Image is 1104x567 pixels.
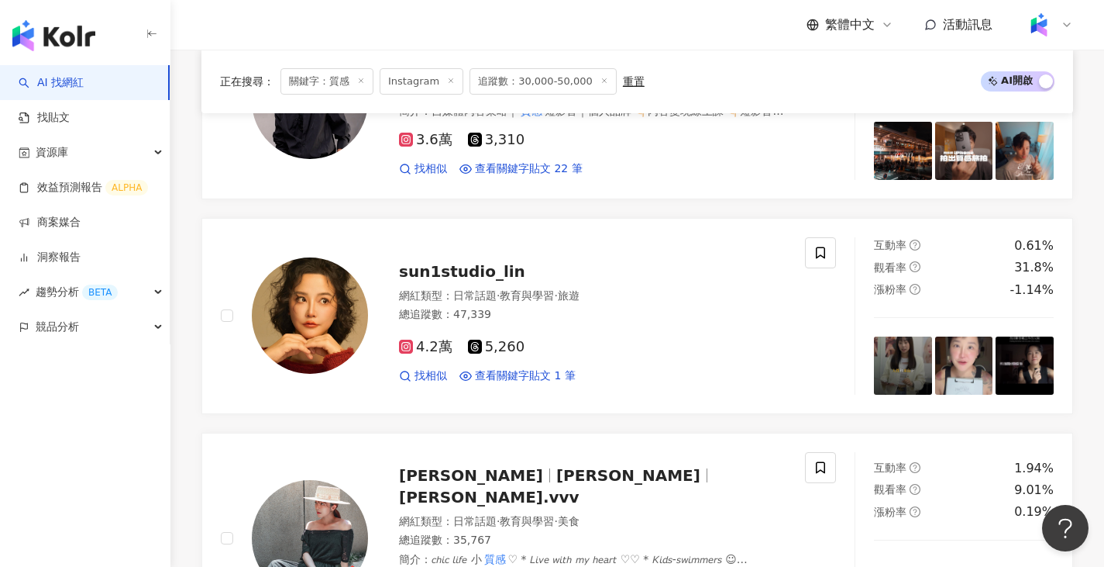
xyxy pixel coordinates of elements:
[1009,282,1054,299] div: -1.14%
[874,283,906,296] span: 漲粉率
[399,132,452,148] span: 3.6萬
[36,309,79,344] span: 競品分析
[19,250,81,265] a: 洞察報告
[399,289,786,304] div: 網紅類型 ：
[453,289,497,302] span: 日常話題
[414,161,447,177] span: 找相似
[468,132,525,148] span: 3,310
[475,368,576,384] span: 查看關鍵字貼文 1 筆
[252,258,368,374] img: KOL Avatar
[36,135,68,170] span: 資源庫
[468,339,525,355] span: 5,260
[874,261,906,274] span: 觀看率
[996,122,1054,180] img: post-image
[220,75,274,88] span: 正在搜尋 ：
[874,506,906,518] span: 漲粉率
[874,122,932,180] img: post-image
[554,515,557,527] span: ·
[399,466,543,485] span: [PERSON_NAME]
[19,75,84,91] a: searchAI 找網紅
[1042,505,1089,551] iframe: Help Scout Beacon - Open
[36,275,118,309] span: 趨勢分析
[943,17,992,32] span: 活動訊息
[874,337,932,395] img: post-image
[399,514,786,530] div: 網紅類型 ：
[399,339,452,355] span: 4.2萬
[556,466,700,485] span: [PERSON_NAME]
[825,16,875,33] span: 繁體中文
[558,289,580,302] span: 旅遊
[910,484,920,495] span: question-circle
[1014,482,1054,499] div: 9.01%
[910,240,920,251] span: question-circle
[399,161,447,177] a: 找相似
[19,215,81,230] a: 商案媒合
[19,287,29,298] span: rise
[500,515,554,527] span: 教育與學習
[19,110,70,126] a: 找貼文
[874,239,906,251] span: 互動率
[399,262,525,281] span: sun1studio_lin
[453,515,497,527] span: 日常話題
[558,515,580,527] span: 美食
[432,553,482,565] span: 𝘤𝘩𝘪𝘤 𝘭𝘪𝘧𝘦 小
[399,368,447,384] a: 找相似
[935,122,993,180] img: post-image
[201,218,1073,414] a: KOL Avatarsun1studio_lin網紅類型：日常話題·教育與學習·旅遊總追蹤數：47,3394.2萬5,260找相似查看關鍵字貼文 1 筆互動率question-circle0.6...
[500,289,554,302] span: 教育與學習
[554,289,557,302] span: ·
[380,68,463,95] span: Instagram
[469,68,617,95] span: 追蹤數：30,000-50,000
[874,483,906,496] span: 觀看率
[399,488,580,506] span: [PERSON_NAME].vvv
[1014,460,1054,477] div: 1.94%
[414,368,447,384] span: 找相似
[12,20,95,51] img: logo
[280,68,373,95] span: 關鍵字：質感
[1014,503,1054,520] div: 0.19%
[475,161,583,177] span: 查看關鍵字貼文 22 筆
[623,75,645,88] div: 重置
[910,462,920,473] span: question-circle
[874,462,906,474] span: 互動率
[399,533,786,548] div: 總追蹤數 ： 35,767
[459,161,583,177] a: 查看關鍵字貼文 22 筆
[19,180,148,195] a: 效益預測報告ALPHA
[910,261,920,272] span: question-circle
[497,515,500,527] span: ·
[1014,259,1054,276] div: 31.8%
[996,337,1054,395] img: post-image
[82,285,118,300] div: BETA
[910,284,920,295] span: question-circle
[910,506,920,517] span: question-circle
[935,337,993,395] img: post-image
[497,289,500,302] span: ·
[459,368,576,384] a: 查看關鍵字貼文 1 筆
[1024,10,1054,40] img: Kolr%20app%20icon%20%281%29.png
[399,307,786,323] div: 總追蹤數 ： 47,339
[1014,237,1054,254] div: 0.61%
